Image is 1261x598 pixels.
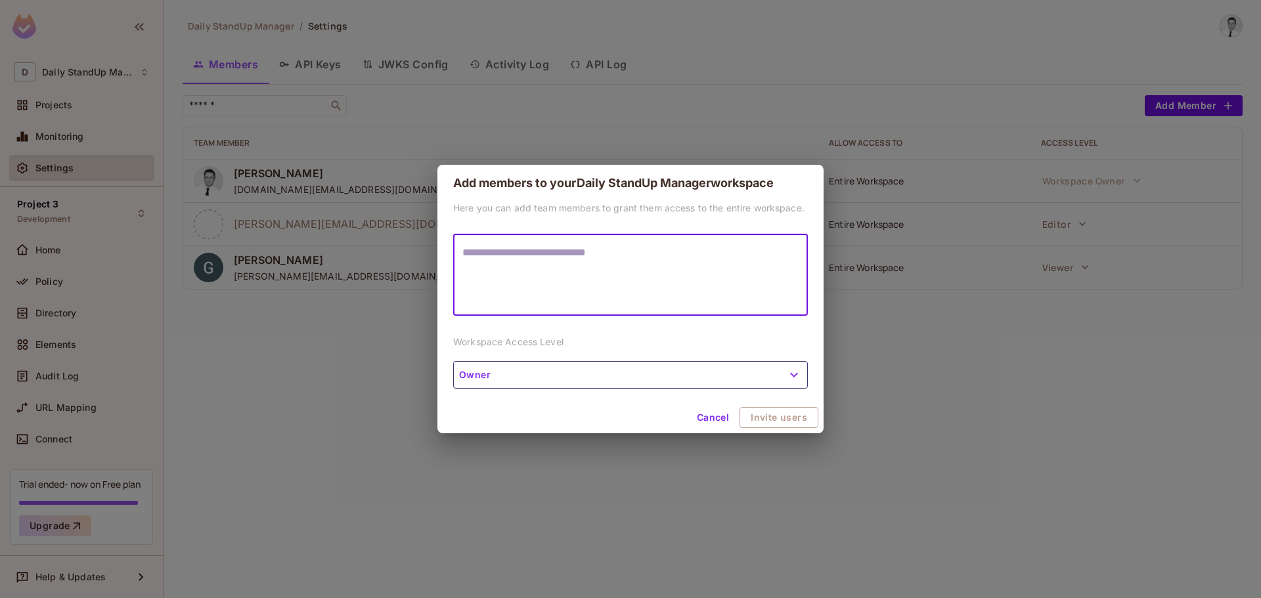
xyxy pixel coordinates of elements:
[453,202,808,214] p: Here you can add team members to grant them access to the entire workspace.
[453,361,808,389] button: Owner
[437,165,824,202] h2: Add members to your Daily StandUp Manager workspace
[692,407,734,428] button: Cancel
[740,407,818,428] button: Invite users
[453,335,808,348] p: Workspace Access Level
